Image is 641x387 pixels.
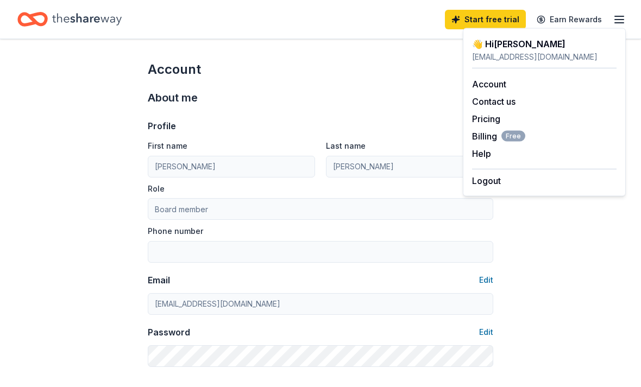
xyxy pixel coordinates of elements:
[148,226,203,237] label: Phone number
[148,89,493,106] div: About me
[148,183,165,194] label: Role
[148,119,176,132] div: Profile
[472,130,525,143] span: Billing
[472,147,491,160] button: Help
[530,10,608,29] a: Earn Rewards
[326,141,366,151] label: Last name
[479,274,493,287] button: Edit
[17,7,122,32] a: Home
[472,37,617,50] div: 👋 Hi [PERSON_NAME]
[445,10,526,29] a: Start free trial
[479,326,493,339] button: Edit
[472,50,617,64] div: [EMAIL_ADDRESS][DOMAIN_NAME]
[472,113,500,124] a: Pricing
[472,95,516,108] button: Contact us
[148,274,170,287] div: Email
[148,61,493,78] div: Account
[472,79,506,90] a: Account
[148,141,187,151] label: First name
[472,174,501,187] button: Logout
[501,131,525,142] span: Free
[472,130,525,143] button: BillingFree
[148,326,190,339] div: Password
